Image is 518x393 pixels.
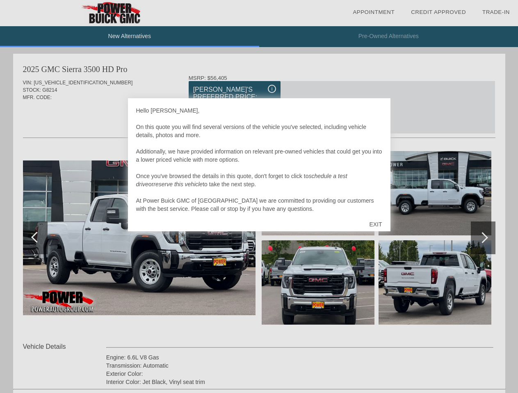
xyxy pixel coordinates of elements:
[411,9,466,15] a: Credit Approved
[361,212,390,237] div: EXIT
[136,173,347,187] em: schedule a test drive
[353,9,395,15] a: Appointment
[482,9,510,15] a: Trade-In
[153,181,203,187] em: reserve this vehicle
[136,106,382,213] div: Hello [PERSON_NAME], On this quote you will find several versions of the vehicle you've selected,...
